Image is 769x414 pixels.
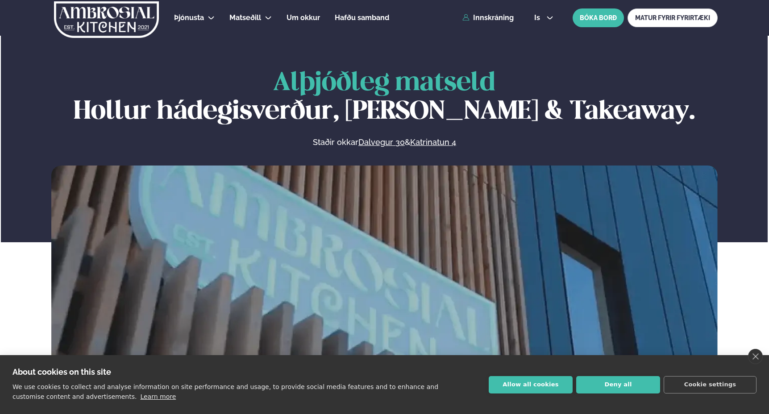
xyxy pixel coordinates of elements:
[12,367,111,377] strong: About cookies on this site
[748,349,763,364] a: close
[628,8,718,27] a: MATUR FYRIR FYRIRTÆKI
[216,137,553,148] p: Staðir okkar &
[358,137,405,148] a: Dalvegur 30
[527,14,561,21] button: is
[287,13,320,22] span: Um okkur
[229,12,261,23] a: Matseðill
[287,12,320,23] a: Um okkur
[51,69,718,126] h1: Hollur hádegisverður, [PERSON_NAME] & Takeaway.
[462,14,514,22] a: Innskráning
[410,137,456,148] a: Katrinatun 4
[174,12,204,23] a: Þjónusta
[664,376,757,393] button: Cookie settings
[335,12,389,23] a: Hafðu samband
[576,376,660,393] button: Deny all
[335,13,389,22] span: Hafðu samband
[489,376,573,393] button: Allow all cookies
[53,1,160,38] img: logo
[273,71,495,95] span: Alþjóðleg matseld
[12,383,438,400] p: We use cookies to collect and analyse information on site performance and usage, to provide socia...
[174,13,204,22] span: Þjónusta
[229,13,261,22] span: Matseðill
[140,393,176,400] a: Learn more
[573,8,624,27] button: BÓKA BORÐ
[534,14,543,21] span: is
